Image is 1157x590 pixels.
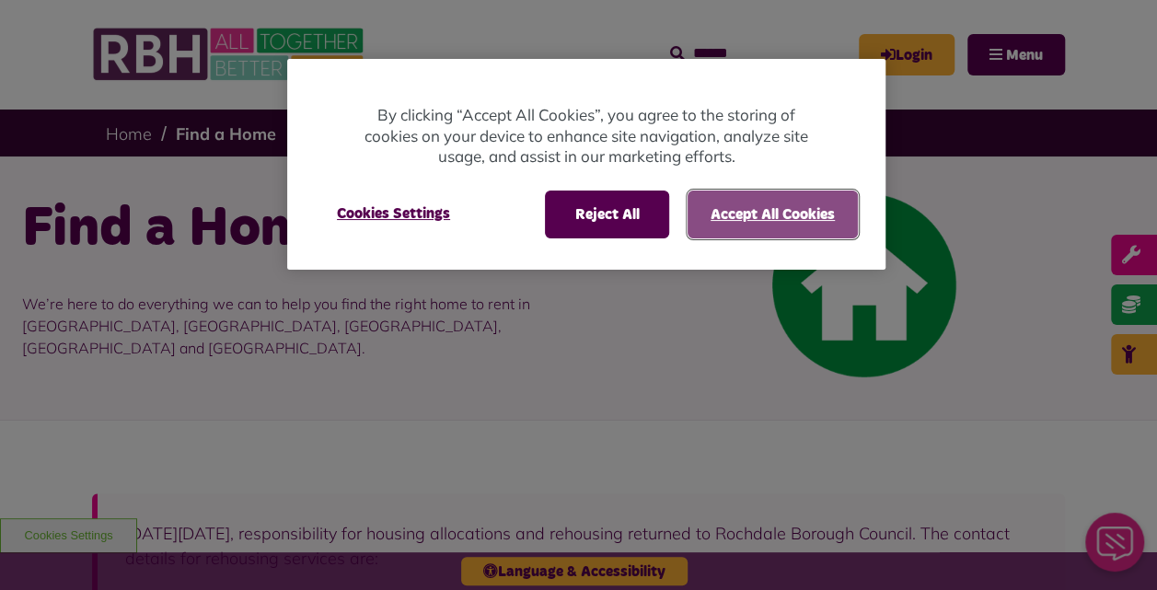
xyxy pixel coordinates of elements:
[315,191,472,237] button: Cookies Settings
[545,191,669,238] button: Reject All
[287,59,885,270] div: Cookie banner
[688,191,858,238] button: Accept All Cookies
[287,59,885,270] div: Privacy
[11,6,70,64] div: Close Web Assistant
[361,105,812,168] p: By clicking “Accept All Cookies”, you agree to the storing of cookies on your device to enhance s...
